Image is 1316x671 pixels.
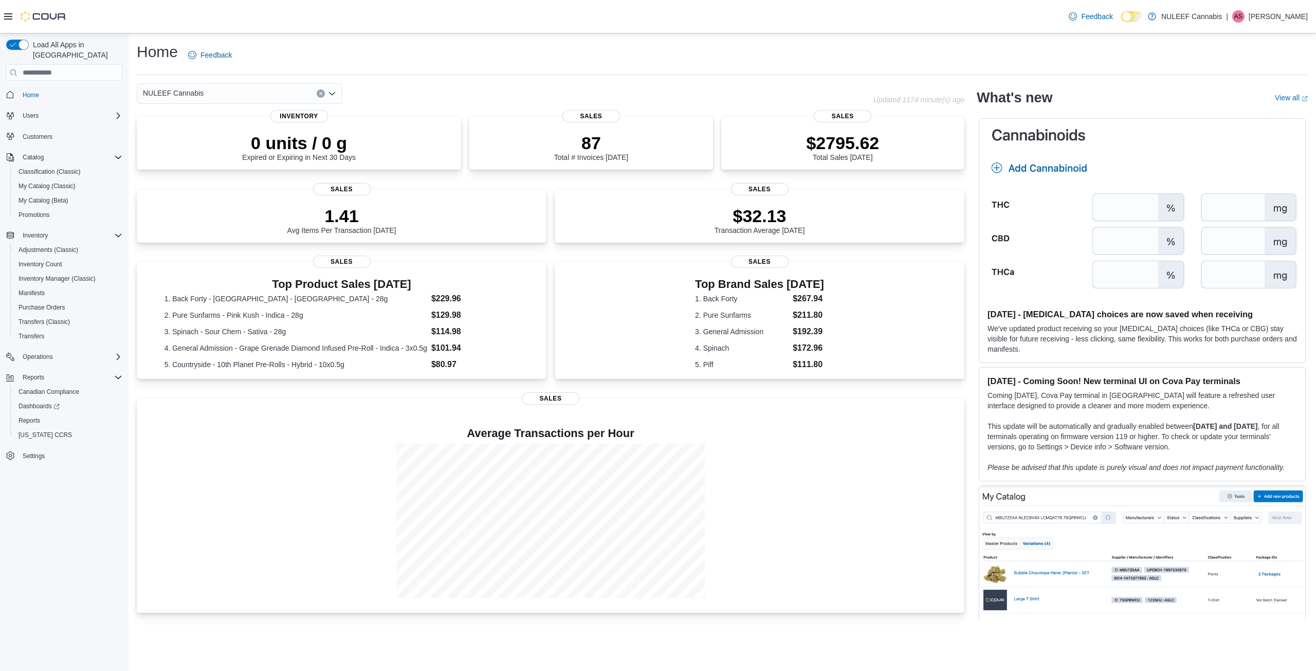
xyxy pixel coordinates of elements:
[10,385,126,399] button: Canadian Compliance
[731,256,789,268] span: Sales
[14,258,122,270] span: Inventory Count
[522,392,579,405] span: Sales
[143,87,204,99] span: NULEEF Cannabis
[164,294,427,304] dt: 1. Back Forty - [GEOGRAPHIC_DATA] - [GEOGRAPHIC_DATA] - 28g
[242,133,356,161] div: Expired or Expiring in Next 30 Days
[14,429,76,441] a: [US_STATE] CCRS
[1234,10,1242,23] span: AS
[14,273,100,285] a: Inventory Manager (Classic)
[14,429,122,441] span: Washington CCRS
[19,371,122,384] span: Reports
[14,180,122,192] span: My Catalog (Classic)
[1065,6,1117,27] a: Feedback
[19,275,96,283] span: Inventory Manager (Classic)
[19,260,62,268] span: Inventory Count
[19,168,81,176] span: Classification (Classic)
[164,310,427,320] dt: 2. Pure Sunfarms - Pink Kush - Indica - 28g
[19,332,44,340] span: Transfers
[19,351,57,363] button: Operations
[23,133,52,141] span: Customers
[14,330,48,342] a: Transfers
[715,206,805,234] div: Transaction Average [DATE]
[23,353,53,361] span: Operations
[14,244,82,256] a: Adjustments (Classic)
[270,110,328,122] span: Inventory
[23,112,39,120] span: Users
[287,206,396,234] div: Avg Items Per Transaction [DATE]
[14,386,83,398] a: Canadian Compliance
[1081,11,1112,22] span: Feedback
[14,166,85,178] a: Classification (Classic)
[988,323,1297,354] p: We've updated product receiving so your [MEDICAL_DATA] choices (like THCa or CBG) stay visible fo...
[19,196,68,205] span: My Catalog (Beta)
[19,151,122,164] span: Catalog
[14,209,122,221] span: Promotions
[10,329,126,343] button: Transfers
[10,271,126,286] button: Inventory Manager (Classic)
[19,110,43,122] button: Users
[313,183,371,195] span: Sales
[793,342,824,354] dd: $172.96
[793,358,824,371] dd: $111.80
[1249,10,1308,23] p: [PERSON_NAME]
[164,343,427,353] dt: 4. General Admission - Grape Grenade Diamond Infused Pre-Roll - Indica - 3x0.5g
[1161,10,1222,23] p: NULEEF Cannabis
[23,231,48,240] span: Inventory
[977,89,1052,106] h2: What's new
[988,421,1297,452] p: This update will be automatically and gradually enabled between , for all terminals operating on ...
[137,42,178,62] h1: Home
[19,318,70,326] span: Transfers (Classic)
[431,325,519,338] dd: $114.98
[19,450,49,462] a: Settings
[23,373,44,382] span: Reports
[806,133,879,161] div: Total Sales [DATE]
[793,309,824,321] dd: $211.80
[431,309,519,321] dd: $129.98
[988,390,1297,411] p: Coming [DATE], Cova Pay terminal in [GEOGRAPHIC_DATA] will feature a refreshed user interface des...
[14,244,122,256] span: Adjustments (Classic)
[10,257,126,271] button: Inventory Count
[14,166,122,178] span: Classification (Classic)
[2,129,126,144] button: Customers
[695,294,789,304] dt: 1. Back Forty
[29,40,122,60] span: Load All Apps in [GEOGRAPHIC_DATA]
[10,399,126,413] a: Dashboards
[14,301,122,314] span: Purchase Orders
[14,414,44,427] a: Reports
[10,179,126,193] button: My Catalog (Classic)
[19,351,122,363] span: Operations
[2,87,126,102] button: Home
[715,206,805,226] p: $32.13
[988,309,1297,319] h3: [DATE] - [MEDICAL_DATA] choices are now saved when receiving
[1232,10,1245,23] div: Aram Shojaei
[19,431,72,439] span: [US_STATE] CCRS
[554,133,628,153] p: 87
[10,286,126,300] button: Manifests
[14,386,122,398] span: Canadian Compliance
[23,153,44,161] span: Catalog
[19,88,122,101] span: Home
[695,278,824,291] h3: Top Brand Sales [DATE]
[10,300,126,315] button: Purchase Orders
[19,449,122,462] span: Settings
[806,133,879,153] p: $2795.62
[14,287,122,299] span: Manifests
[19,371,48,384] button: Reports
[14,209,54,221] a: Promotions
[554,133,628,161] div: Total # Invoices [DATE]
[562,110,620,122] span: Sales
[2,150,126,165] button: Catalog
[19,303,65,312] span: Purchase Orders
[145,427,956,440] h4: Average Transactions per Hour
[19,89,43,101] a: Home
[10,315,126,329] button: Transfers (Classic)
[695,310,789,320] dt: 2. Pure Sunfarms
[313,256,371,268] span: Sales
[814,110,871,122] span: Sales
[731,183,789,195] span: Sales
[2,370,126,385] button: Reports
[2,108,126,123] button: Users
[1275,94,1308,102] a: View allExternal link
[19,151,48,164] button: Catalog
[14,316,122,328] span: Transfers (Classic)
